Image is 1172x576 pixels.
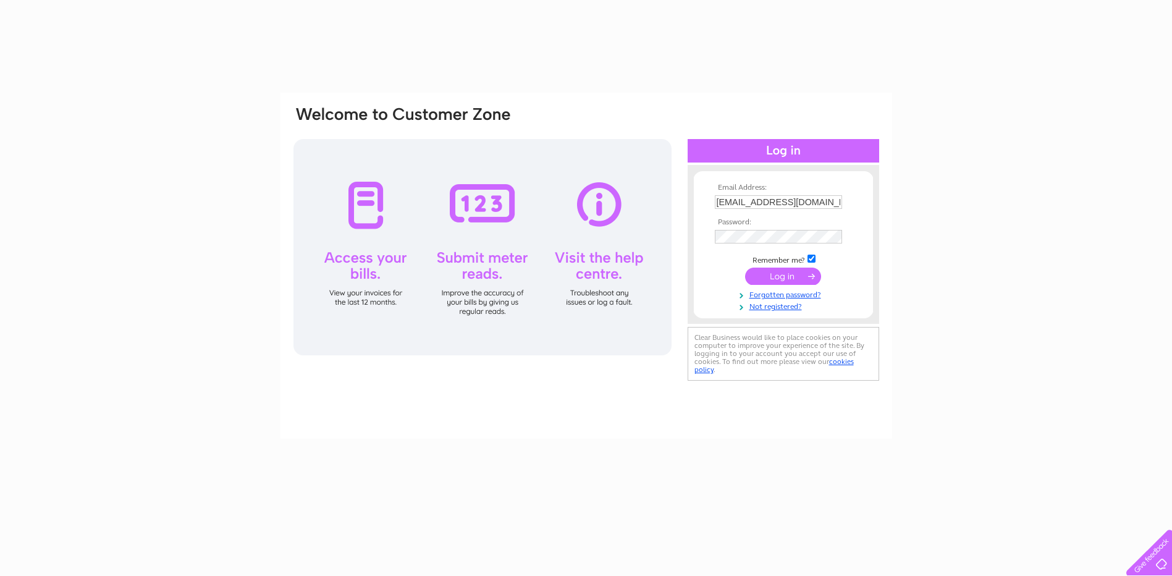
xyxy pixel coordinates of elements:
div: Clear Business would like to place cookies on your computer to improve your experience of the sit... [688,327,879,381]
input: Submit [745,268,821,285]
a: Forgotten password? [715,288,855,300]
th: Email Address: [712,184,855,192]
a: Not registered? [715,300,855,311]
a: cookies policy [694,357,854,374]
th: Password: [712,218,855,227]
td: Remember me? [712,253,855,265]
